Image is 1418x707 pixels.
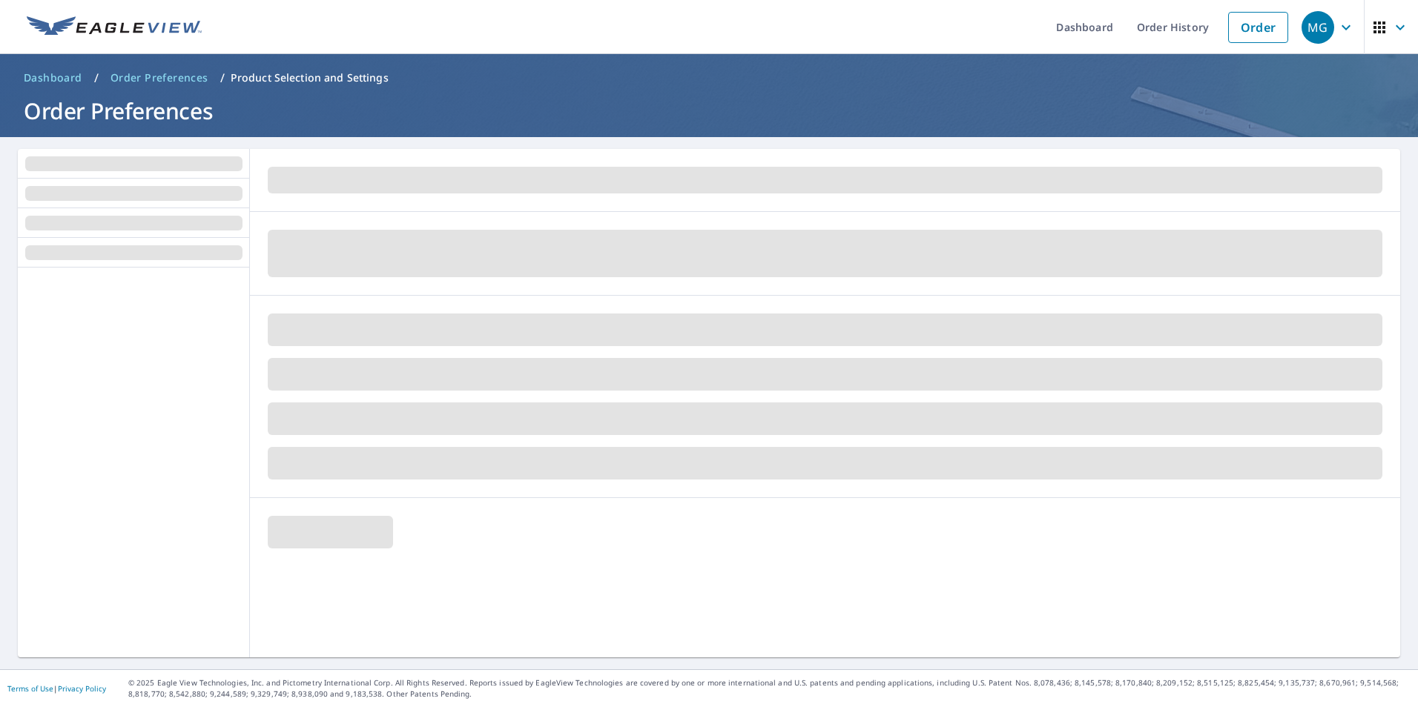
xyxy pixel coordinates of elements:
a: Order Preferences [105,66,214,90]
a: Privacy Policy [58,683,106,694]
a: Terms of Use [7,683,53,694]
a: Order [1228,12,1288,43]
p: © 2025 Eagle View Technologies, Inc. and Pictometry International Corp. All Rights Reserved. Repo... [128,677,1411,700]
div: MG [1302,11,1334,44]
h1: Order Preferences [18,96,1400,126]
span: Dashboard [24,70,82,85]
nav: breadcrumb [18,66,1400,90]
div: tab-list [18,149,250,268]
a: Dashboard [18,66,88,90]
li: / [220,69,225,87]
p: | [7,684,106,693]
img: EV Logo [27,16,202,39]
p: Product Selection and Settings [231,70,389,85]
span: Order Preferences [111,70,208,85]
li: / [94,69,99,87]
